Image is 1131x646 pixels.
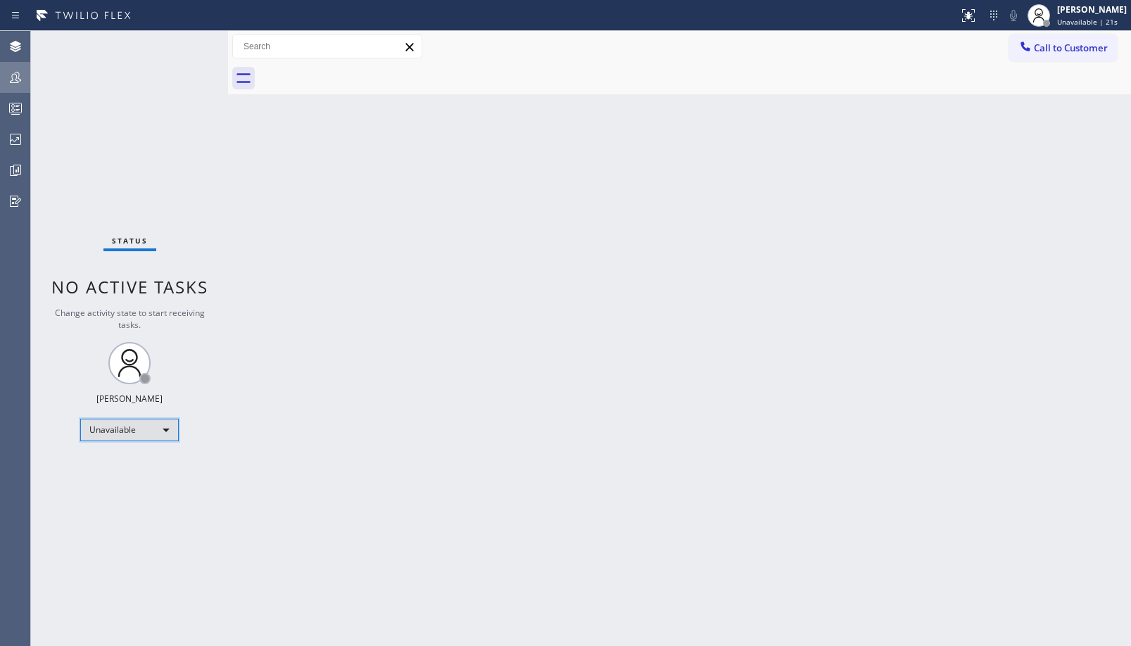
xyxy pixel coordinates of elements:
button: Call to Customer [1009,34,1117,61]
span: Unavailable | 21s [1057,17,1118,27]
span: No active tasks [51,275,208,298]
span: Status [112,236,148,246]
div: [PERSON_NAME] [96,393,163,405]
button: Mute [1004,6,1023,25]
span: Change activity state to start receiving tasks. [55,307,205,331]
span: Call to Customer [1034,42,1108,54]
div: [PERSON_NAME] [1057,4,1127,15]
input: Search [233,35,422,58]
div: Unavailable [80,419,179,441]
